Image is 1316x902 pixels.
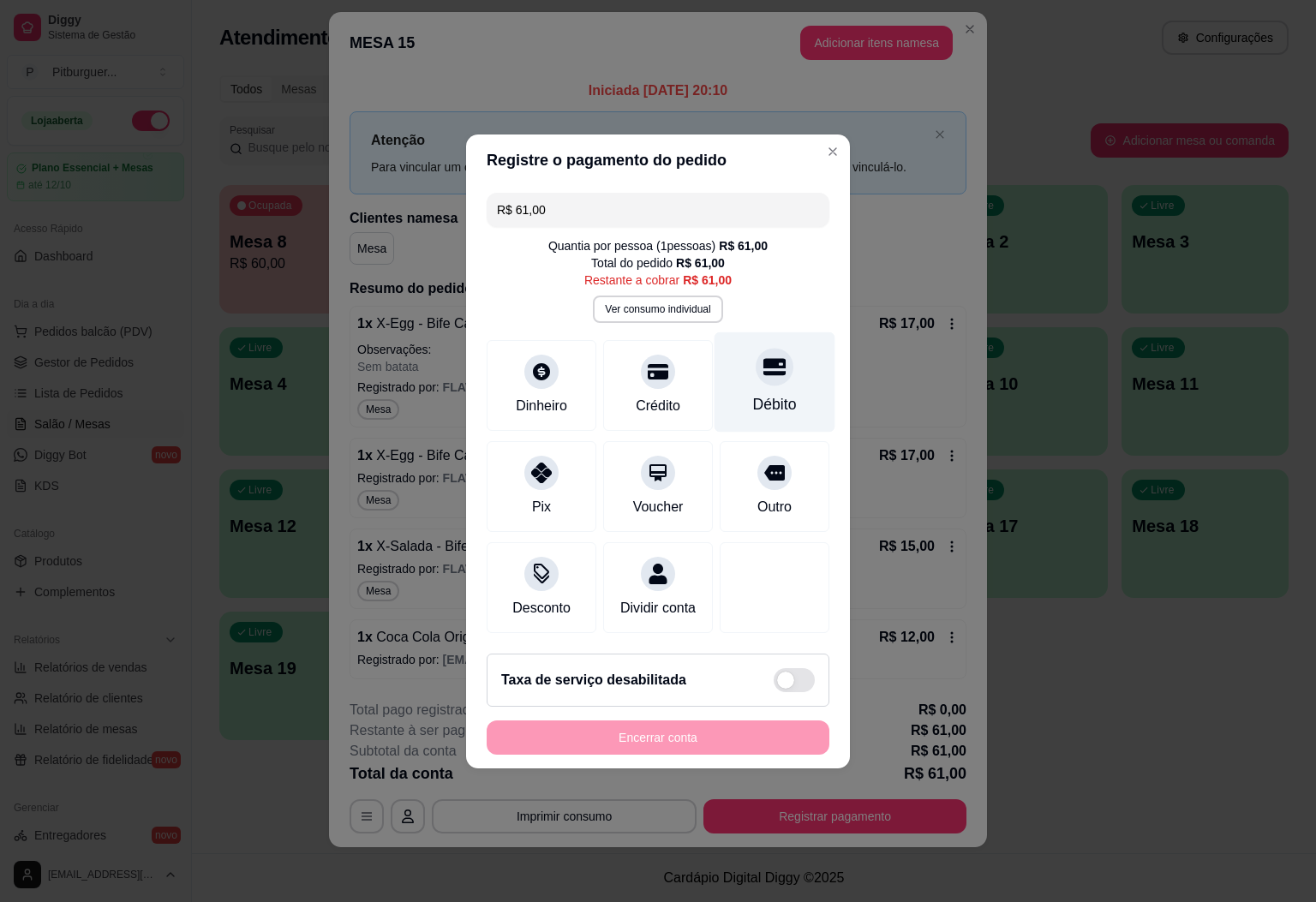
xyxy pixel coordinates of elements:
div: Dinheiro [516,396,567,416]
div: Quantia por pessoa ( 1 pessoas) [548,237,768,254]
div: Restante a cobrar [584,272,732,289]
div: Pix [532,497,551,517]
div: Voucher [633,497,684,517]
div: Total do pedido [591,254,725,272]
div: Outro [757,497,792,517]
div: Desconto [512,598,571,618]
div: Dividir conta [620,598,696,618]
button: Ver consumo individual [593,296,722,323]
input: Ex.: hambúrguer de cordeiro [497,193,819,227]
div: Débito [753,393,797,415]
div: Crédito [636,396,680,416]
button: Close [819,138,846,165]
div: R$ 61,00 [683,272,732,289]
div: R$ 61,00 [719,237,768,254]
h2: Taxa de serviço desabilitada [501,670,686,690]
div: R$ 61,00 [676,254,725,272]
header: Registre o pagamento do pedido [466,134,850,186]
